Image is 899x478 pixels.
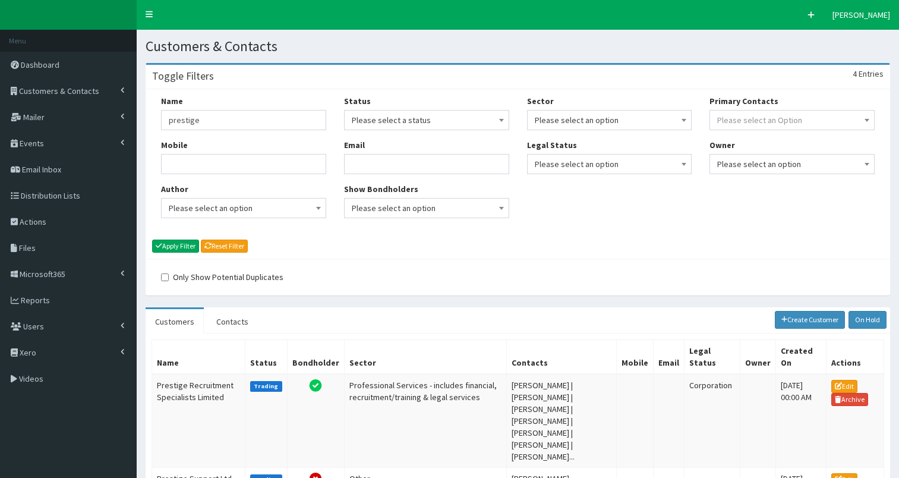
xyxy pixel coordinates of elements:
span: 4 [853,68,857,79]
span: Please select an option [344,198,509,218]
a: On Hold [848,311,887,329]
a: Create Customer [775,311,846,329]
span: Please select an option [161,198,326,218]
span: Microsoft365 [20,269,65,279]
th: Name [152,339,245,374]
label: Primary Contacts [709,95,778,107]
label: Email [344,139,365,151]
th: Created On [775,339,827,374]
span: Please select a status [344,110,509,130]
th: Mobile [616,339,653,374]
span: Files [19,243,36,253]
label: Owner [709,139,735,151]
td: Prestige Recruitment Specialists Limited [152,374,245,468]
label: Status [344,95,371,107]
span: Please select an option [169,200,318,216]
span: Users [23,321,44,332]
label: Only Show Potential Duplicates [161,271,283,283]
th: Bondholder [287,339,344,374]
span: Events [20,138,44,149]
th: Status [245,339,288,374]
span: Please select an option [709,154,875,174]
span: Please select an option [352,200,501,216]
td: [PERSON_NAME] | [PERSON_NAME] | [PERSON_NAME] | [PERSON_NAME] | [PERSON_NAME] | [PERSON_NAME] | [... [507,374,617,468]
a: Contacts [207,309,258,334]
a: Edit [831,380,857,393]
label: Author [161,183,188,195]
td: Corporation [684,374,740,468]
span: Xero [20,347,36,358]
span: Please select an option [535,112,684,128]
span: Distribution Lists [21,190,80,201]
th: Contacts [507,339,617,374]
span: Please select an Option [717,115,802,125]
span: Email Inbox [22,164,61,175]
label: Trading [250,381,282,392]
span: Dashboard [21,59,59,70]
th: Actions [827,339,884,374]
a: Archive [831,393,868,406]
th: Sector [344,339,506,374]
span: Entries [859,68,884,79]
span: Actions [20,216,46,227]
h1: Customers & Contacts [146,39,890,54]
button: Apply Filter [152,240,199,253]
span: Please select an option [535,156,684,172]
label: Show Bondholders [344,183,418,195]
label: Mobile [161,139,188,151]
th: Legal Status [684,339,740,374]
td: Professional Services - includes financial, recruitment/training & legal services [344,374,506,468]
a: Reset Filter [201,240,248,253]
th: Owner [740,339,775,374]
span: Reports [21,295,50,306]
span: Please select an option [527,110,692,130]
th: Email [653,339,684,374]
span: Please select an option [717,156,867,172]
h3: Toggle Filters [152,71,214,81]
a: Customers [146,309,204,334]
label: Name [161,95,183,107]
span: Please select a status [352,112,501,128]
span: Please select an option [527,154,692,174]
span: Customers & Contacts [19,86,99,96]
label: Legal Status [527,139,577,151]
span: [PERSON_NAME] [832,10,890,20]
td: [DATE] 00:00 AM [775,374,827,468]
span: Mailer [23,112,45,122]
input: Only Show Potential Duplicates [161,273,169,281]
span: Videos [19,373,43,384]
label: Sector [527,95,554,107]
